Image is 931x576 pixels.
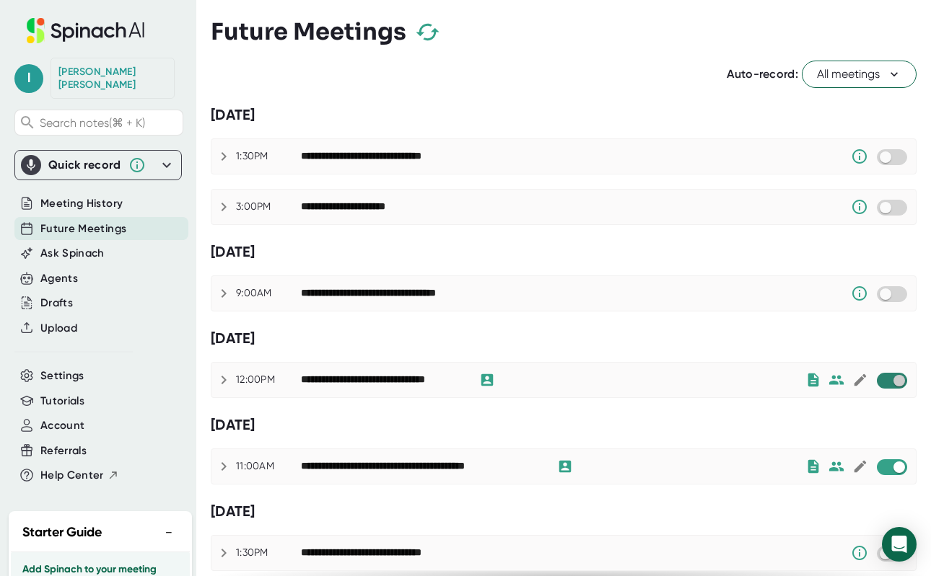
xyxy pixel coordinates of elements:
div: 3:00PM [236,200,301,213]
div: [DATE] [211,329,917,347]
button: Help Center [40,467,119,484]
div: Leslie Gomez [58,66,167,91]
h3: Future Meetings [211,18,406,45]
div: [DATE] [211,416,917,434]
span: All meetings [817,66,901,83]
div: [DATE] [211,243,917,261]
span: Help Center [40,467,104,484]
div: Open Intercom Messenger [882,527,917,562]
button: Agents [40,270,78,287]
button: Referrals [40,443,87,459]
svg: Someone has manually disabled Spinach from this meeting. [851,544,868,562]
div: 11:00AM [236,460,301,473]
button: Settings [40,368,84,384]
div: [DATE] [211,502,917,520]
button: − [159,522,178,543]
div: 1:30PM [236,546,301,559]
svg: Someone has manually disabled Spinach from this meeting. [851,198,868,216]
span: Search notes (⌘ + K) [40,116,145,130]
div: [DATE] [211,106,917,124]
button: Meeting History [40,195,123,212]
button: Account [40,417,84,434]
svg: Someone has manually disabled Spinach from this meeting. [851,148,868,165]
button: Tutorials [40,393,84,409]
svg: Someone has manually disabled Spinach from this meeting. [851,285,868,302]
div: Quick record [21,151,175,180]
button: Future Meetings [40,221,126,237]
div: Quick record [48,158,121,172]
h2: Starter Guide [22,523,102,542]
span: l [14,64,43,93]
button: Drafts [40,295,73,311]
div: 1:30PM [236,150,301,163]
div: 9:00AM [236,287,301,300]
button: Upload [40,320,77,337]
button: All meetings [802,61,917,88]
button: Ask Spinach [40,245,105,262]
div: 12:00PM [236,373,301,386]
h3: Add Spinach to your meeting [22,564,178,575]
span: Auto-record: [727,67,798,81]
